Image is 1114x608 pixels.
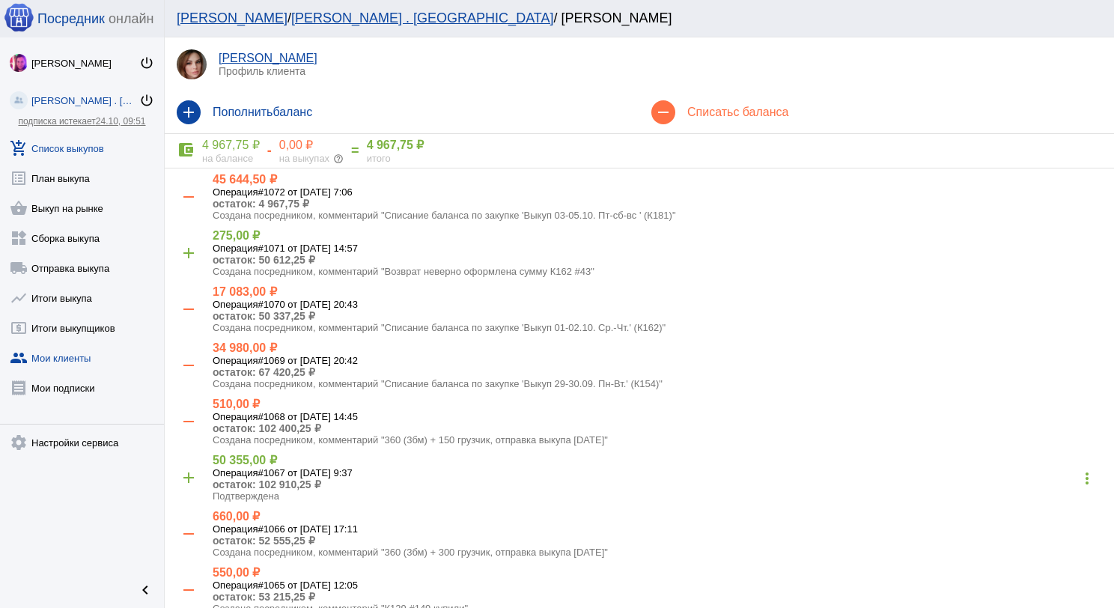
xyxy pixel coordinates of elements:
h4: 17 083,00 ₽ [213,285,1102,299]
h5: #1066 от [DATE] 17:11 [213,523,1102,535]
img: apple-icon-60x60.png [4,2,34,32]
mat-icon: remove [177,410,201,434]
p: остаток: 50 337,25 ₽ [213,310,1102,322]
p: Создана посредником, комментарий "Возврат неверно оформлена сумму К162 #43" [213,266,1102,277]
p: Профиль клиента [219,65,1102,77]
h5: #1072 от [DATE] 7:06 [213,186,1102,198]
h4: 275,00 ₽ [213,228,1102,243]
mat-icon: add [177,100,201,124]
span: Операция [213,467,258,478]
h4: Списать [687,106,1102,119]
div: на выкупах [279,153,344,164]
mat-icon: group [10,349,28,367]
mat-icon: list_alt [10,169,28,187]
mat-icon: shopping_basket [10,199,28,217]
mat-icon: remove [177,522,201,546]
mat-icon: local_shipping [10,259,28,277]
h5: #1069 от [DATE] 20:42 [213,355,1102,366]
span: Операция [213,186,258,198]
div: итого [367,153,424,164]
mat-icon: remove [177,353,201,377]
mat-icon: more_vert [1075,466,1099,490]
span: Операция [213,523,258,535]
p: Создана посредником, комментарий "360 (3бм) + 300 грузчик, отправка выкупа [DATE]" [213,547,1102,558]
img: 73xLq58P2BOqs-qIllg3xXCtabieAB0OMVER0XTxHpc0AjG-Rb2SSuXsq4It7hEfqgBcQNho.jpg [10,54,28,72]
h5: #1067 от [DATE] 9:37 [213,467,1072,478]
h5: #1065 от [DATE] 12:05 [213,580,1102,591]
span: онлайн [109,11,153,27]
mat-icon: remove [177,578,201,602]
mat-icon: account_balance_wallet [177,141,195,159]
mat-icon: add [177,466,201,490]
mat-icon: local_atm [10,319,28,337]
p: остаток: 4 967,75 ₽ [213,198,1102,210]
p: остаток: 102 910,25 ₽ [213,478,1072,490]
a: [PERSON_NAME] . [GEOGRAPHIC_DATA] [291,10,553,25]
p: Подтверждена [213,490,1072,502]
p: остаток: 50 612,25 ₽ [213,254,1102,266]
div: [PERSON_NAME] [31,58,139,69]
p: Создана посредником, комментарий "Списание баланса по закупке 'Выкуп 01-02.10. Ср.-Чт.' (К162)" [213,322,1102,333]
span: 24.10, 09:51 [96,116,146,127]
mat-icon: chevron_left [136,581,154,599]
p: Создана посредником, комментарий "Списание баланса по закупке 'Выкуп 29-30.09. Пн-Вт.' (К154)" [213,378,1102,389]
span: Операция [213,243,258,254]
div: на балансе [202,153,260,164]
h4: 50 355,00 ₽ [213,453,1072,467]
mat-icon: settings [10,434,28,452]
span: Операция [213,580,258,591]
div: = [344,143,367,159]
mat-icon: remove [177,185,201,209]
mat-icon: receipt [10,379,28,397]
img: P4-tjzPoZi1IBPzh9PPFfFpe3IlnPuZpLysGmHQ4RmQPDLVGXhRy00i18QHrPKeh0gWkXFDIejsYigdrjemjCntp.jpg [177,49,207,79]
mat-icon: add_shopping_cart [10,139,28,157]
img: community_200.png [10,91,28,109]
p: остаток: 67 420,25 ₽ [213,366,1102,378]
p: Создана посредником, комментарий "Списание баланса по закупке 'Выкуп 03-05.10. Пт-сб-вс ' (К181)" [213,210,1102,221]
div: - [260,143,279,159]
mat-icon: widgets [10,229,28,247]
mat-icon: remove [177,297,201,321]
h5: #1068 от [DATE] 14:45 [213,411,1102,422]
b: 4 967,75 ₽ [367,139,424,151]
div: 0,00 ₽ [279,138,344,153]
h4: 34 980,00 ₽ [213,341,1102,355]
h4: 550,00 ₽ [213,565,1102,580]
span: Операция [213,411,258,422]
mat-icon: power_settings_new [139,93,154,108]
span: баланс [273,106,312,118]
p: остаток: 102 400,25 ₽ [213,422,1102,434]
h4: 660,00 ₽ [213,509,1102,523]
h4: 45 644,50 ₽ [213,172,1102,186]
p: остаток: 52 555,25 ₽ [213,535,1102,547]
span: с баланса [733,106,788,118]
mat-icon: help_outline [333,153,344,164]
span: Операция [213,299,258,310]
a: [PERSON_NAME] [219,52,317,64]
span: Операция [213,355,258,366]
mat-icon: remove [651,100,675,124]
mat-icon: power_settings_new [139,55,154,70]
div: 4 967,75 ₽ [202,138,260,153]
mat-icon: show_chart [10,289,28,307]
a: подписка истекает24.10, 09:51 [18,116,145,127]
p: остаток: 53 215,25 ₽ [213,591,1102,603]
div: / / [PERSON_NAME] [177,10,1087,26]
h5: #1070 от [DATE] 20:43 [213,299,1102,310]
h4: 510,00 ₽ [213,397,1102,411]
h5: #1071 от [DATE] 14:57 [213,243,1102,254]
p: Создана посредником, комментарий "360 (3бм) + 150 грузчик, отправка выкупа [DATE]" [213,434,1102,446]
div: [PERSON_NAME] . [GEOGRAPHIC_DATA] [31,95,139,106]
mat-icon: add [177,241,201,265]
span: Посредник [37,11,105,27]
a: [PERSON_NAME] [177,10,287,25]
h4: Пополнить [213,106,627,119]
